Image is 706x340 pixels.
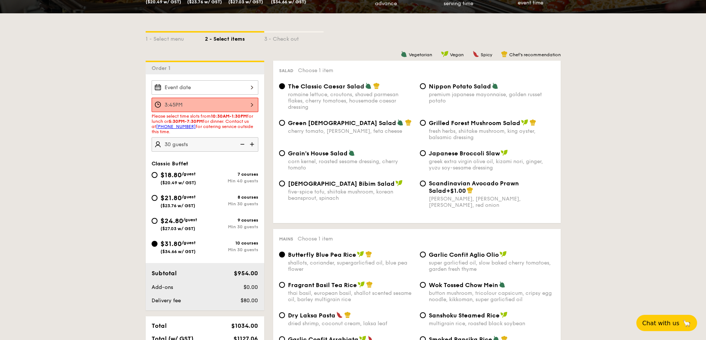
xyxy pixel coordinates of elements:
[205,33,264,43] div: 2 - Select items
[298,67,333,74] span: Choose 1 item
[288,320,414,327] div: dried shrimp, coconut cream, laksa leaf
[429,180,519,194] span: Scandinavian Avocado Prawn Salad
[429,196,555,208] div: [PERSON_NAME], [PERSON_NAME], [PERSON_NAME], red onion
[288,150,348,157] span: Grain's House Salad
[156,124,196,129] a: [PHONE_NUMBER]
[288,119,396,127] span: Green [DEMOGRAPHIC_DATA] Salad
[160,180,196,185] span: ($20.49 w/ GST)
[152,98,258,112] input: Event time
[499,281,506,288] img: icon-vegetarian.fe4039eb.svg
[288,83,364,90] span: The Classic Caesar Salad
[264,33,324,43] div: 3 - Check out
[169,119,203,124] strong: 5:30PM-7:30PM
[288,251,356,258] span: Butterfly Blue Pea Rice
[182,171,196,176] span: /guest
[288,189,414,201] div: five-spice tofu, shiitake mushroom, korean beansprout, spinach
[420,181,426,186] input: Scandinavian Avocado Prawn Salad+$1.00[PERSON_NAME], [PERSON_NAME], [PERSON_NAME], red onion
[205,247,258,252] div: Min 30 guests
[298,236,333,242] span: Choose 1 item
[182,194,196,199] span: /guest
[420,83,426,89] input: Nippon Potato Saladpremium japanese mayonnaise, golden russet potato
[279,150,285,156] input: Grain's House Saladcorn kernel, roasted sesame dressing, cherry tomato
[500,312,508,318] img: icon-vegan.f8ff3823.svg
[509,52,561,57] span: Chef's recommendation
[182,240,196,245] span: /guest
[357,251,364,257] img: icon-vegan.f8ff3823.svg
[152,270,177,277] span: Subtotal
[429,251,499,258] span: Garlic Confit Aglio Olio
[365,83,372,89] img: icon-vegetarian.fe4039eb.svg
[152,195,158,201] input: $21.80/guest($23.76 w/ GST)8 coursesMin 30 guests
[205,224,258,229] div: Min 30 guests
[160,226,195,231] span: ($27.03 w/ GST)
[348,149,355,156] img: icon-vegetarian.fe4039eb.svg
[279,236,293,242] span: Mains
[146,33,205,43] div: 1 - Select menu
[152,65,173,71] span: Order 1
[682,319,691,327] span: 🦙
[441,51,448,57] img: icon-vegan.f8ff3823.svg
[409,52,432,57] span: Vegetarian
[152,322,167,329] span: Total
[205,201,258,206] div: Min 30 guests
[231,322,258,329] span: $1034.00
[160,217,183,225] span: $24.80
[160,240,182,248] span: $31.80
[373,83,380,89] img: icon-chef-hat.a58ddaea.svg
[429,128,555,141] div: fresh herbs, shiitake mushroom, king oyster, balsamic dressing
[395,180,403,186] img: icon-vegan.f8ff3823.svg
[429,158,555,171] div: greek extra virgin olive oil, kizami nori, ginger, yuzu soy-sesame dressing
[183,217,197,222] span: /guest
[481,52,492,57] span: Spicy
[152,80,258,95] input: Event date
[473,51,479,57] img: icon-spicy.37a8142b.svg
[288,260,414,272] div: shallots, coriander, supergarlicfied oil, blue pea flower
[279,83,285,89] input: The Classic Caesar Saladromaine lettuce, croutons, shaved parmesan flakes, cherry tomatoes, house...
[279,120,285,126] input: Green [DEMOGRAPHIC_DATA] Saladcherry tomato, [PERSON_NAME], feta cheese
[152,241,158,247] input: $31.80/guest($34.66 w/ GST)10 coursesMin 30 guests
[492,83,498,89] img: icon-vegetarian.fe4039eb.svg
[205,240,258,246] div: 10 courses
[501,51,508,57] img: icon-chef-hat.a58ddaea.svg
[429,150,500,157] span: Japanese Broccoli Slaw
[500,251,507,257] img: icon-vegan.f8ff3823.svg
[243,284,258,290] span: $0.00
[205,195,258,200] div: 8 courses
[429,83,491,90] span: Nippon Potato Salad
[152,137,258,152] input: Number of guests
[288,91,414,110] div: romaine lettuce, croutons, shaved parmesan flakes, cherry tomatoes, housemade caesar dressing
[429,312,500,319] span: Sanshoku Steamed Rice
[401,51,407,57] img: icon-vegetarian.fe4039eb.svg
[336,312,343,318] img: icon-spicy.37a8142b.svg
[530,119,536,126] img: icon-chef-hat.a58ddaea.svg
[501,149,508,156] img: icon-vegan.f8ff3823.svg
[429,320,555,327] div: multigrain rice, roasted black soybean
[420,282,426,288] input: Wok Tossed Chow Meinbutton mushroom, tricolour capsicum, cripsy egg noodle, kikkoman, super garli...
[160,171,182,179] span: $18.80
[152,297,181,304] span: Delivery fee
[160,194,182,202] span: $21.80
[420,120,426,126] input: Grilled Forest Mushroom Saladfresh herbs, shiitake mushroom, king oyster, balsamic dressing
[152,114,253,134] span: Please select time slots from for lunch or for dinner. Contact us at for catering service outside...
[429,260,555,272] div: super garlicfied oil, slow baked cherry tomatoes, garden fresh thyme
[288,312,335,319] span: Dry Laksa Pasta
[446,187,466,194] span: +$1.00
[279,282,285,288] input: Fragrant Basil Tea Ricethai basil, european basil, shallot scented sesame oil, barley multigrain ...
[160,249,196,254] span: ($34.66 w/ GST)
[344,312,351,318] img: icon-chef-hat.a58ddaea.svg
[279,252,285,257] input: Butterfly Blue Pea Riceshallots, coriander, supergarlicfied oil, blue pea flower
[205,218,258,223] div: 9 courses
[279,181,285,186] input: [DEMOGRAPHIC_DATA] Bibim Saladfive-spice tofu, shiitake mushroom, korean beansprout, spinach
[405,119,412,126] img: icon-chef-hat.a58ddaea.svg
[279,312,285,318] input: Dry Laksa Pastadried shrimp, coconut cream, laksa leaf
[365,251,372,257] img: icon-chef-hat.a58ddaea.svg
[247,137,258,151] img: icon-add.58712e84.svg
[288,158,414,171] div: corn kernel, roasted sesame dressing, cherry tomato
[521,119,528,126] img: icon-vegan.f8ff3823.svg
[429,91,555,104] div: premium japanese mayonnaise, golden russet potato
[288,282,357,289] span: Fragrant Basil Tea Rice
[234,270,258,277] span: $954.00
[288,290,414,303] div: thai basil, european basil, shallot scented sesame oil, barley multigrain rice
[429,290,555,303] div: button mushroom, tricolour capsicum, cripsy egg noodle, kikkoman, super garlicfied oil
[429,282,498,289] span: Wok Tossed Chow Mein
